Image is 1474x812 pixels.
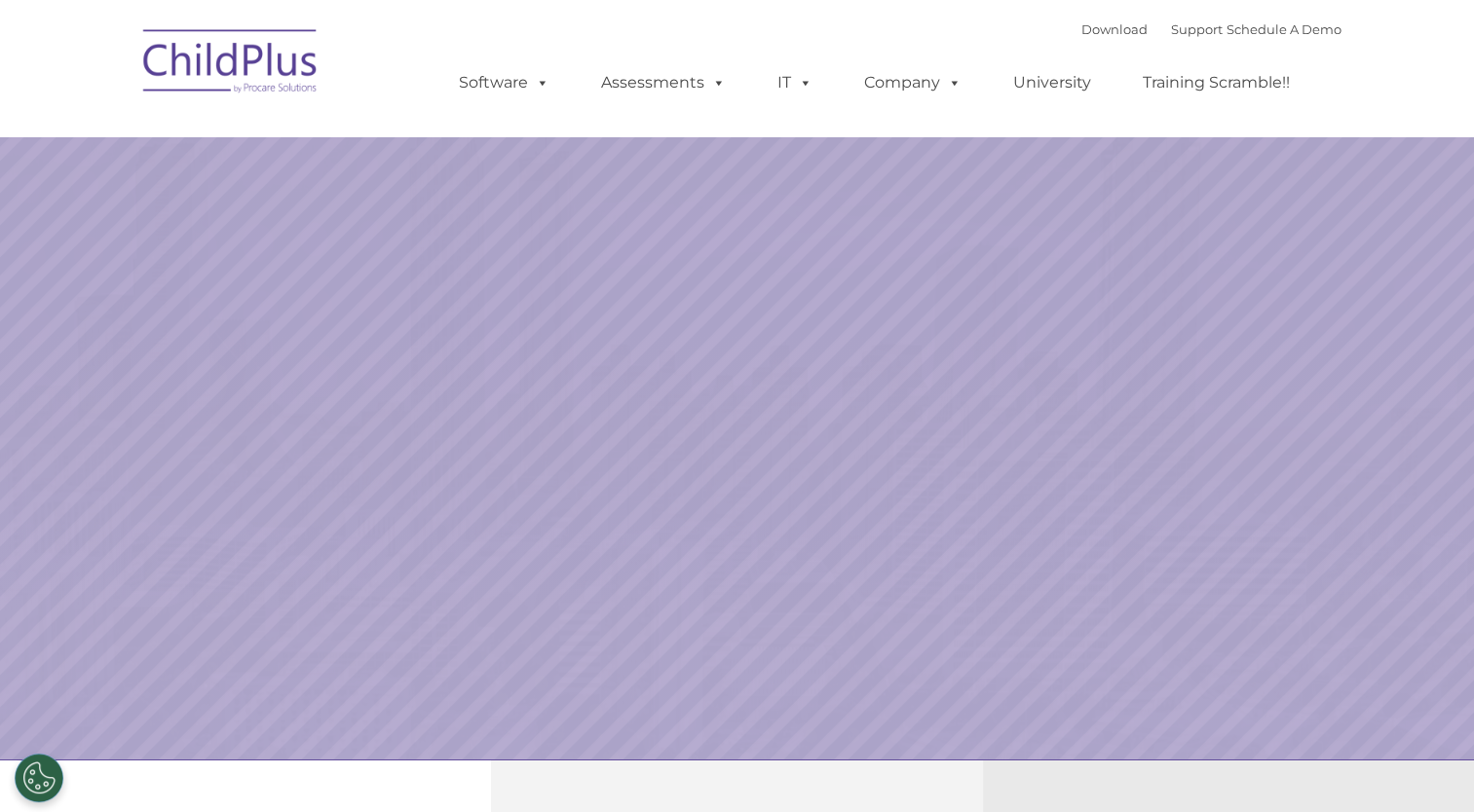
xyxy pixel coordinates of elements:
font: | [1081,21,1342,37]
a: Learn More [1002,439,1249,504]
img: ChildPlus by Procare Solutions [133,16,328,113]
a: Training Scramble!! [1123,63,1309,102]
a: Support [1171,21,1223,37]
a: Company [845,63,981,102]
button: Cookies Settings [15,754,63,802]
a: University [994,63,1111,102]
a: Schedule A Demo [1227,21,1342,37]
a: Download [1081,21,1148,37]
a: Assessments [582,63,745,102]
a: IT [758,63,832,102]
a: Software [439,63,569,102]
